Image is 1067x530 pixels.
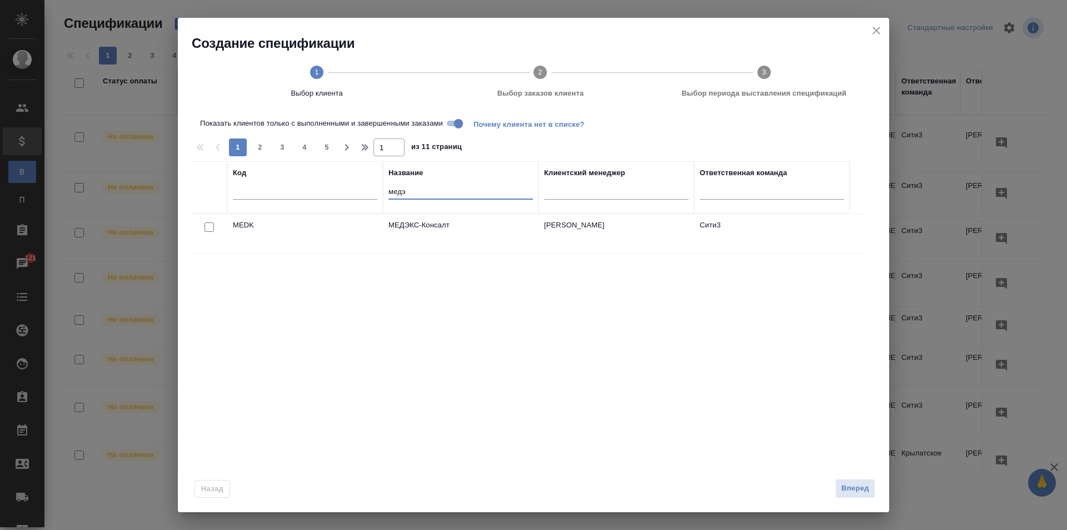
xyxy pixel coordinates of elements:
[227,214,383,253] td: MEDK
[868,22,885,39] button: close
[296,142,313,153] span: 4
[700,167,787,179] div: Ответственная команда
[192,34,889,52] h2: Создание спецификации
[210,88,424,99] span: Выбор клиента
[315,68,318,76] text: 1
[296,138,313,156] button: 4
[273,142,291,153] span: 3
[433,88,647,99] span: Выбор заказов клиента
[657,88,871,99] span: Выбор периода выставления спецификаций
[762,68,766,76] text: 3
[200,118,443,129] span: Показать клиентов только с выполненными и завершенными заказами
[251,142,269,153] span: 2
[388,167,423,179] div: Название
[835,479,875,498] button: Вперед
[544,167,625,179] div: Клиентский менеджер
[318,138,336,156] button: 5
[473,119,593,128] span: Почему клиента нет в списке?
[539,214,694,253] td: [PERSON_NAME]
[411,140,462,156] span: из 11 страниц
[318,142,336,153] span: 5
[251,138,269,156] button: 2
[233,167,246,179] div: Код
[388,220,533,231] p: МЕДЭКС-Консалт
[273,138,291,156] button: 3
[539,68,542,76] text: 2
[841,482,869,495] span: Вперед
[694,214,850,253] td: Сити3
